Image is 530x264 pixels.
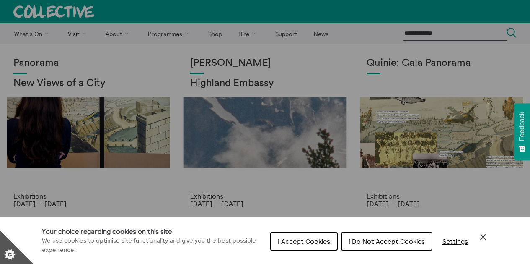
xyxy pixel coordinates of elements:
[42,226,264,236] h1: Your choice regarding cookies on this site
[278,237,330,246] span: I Accept Cookies
[478,232,488,242] button: Close Cookie Control
[349,237,425,246] span: I Do Not Accept Cookies
[270,232,338,251] button: I Accept Cookies
[518,112,526,141] span: Feedback
[514,103,530,160] button: Feedback - Show survey
[442,237,468,246] span: Settings
[436,233,475,250] button: Settings
[341,232,432,251] button: I Do Not Accept Cookies
[42,236,264,254] p: We use cookies to optimise site functionality and give you the best possible experience.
